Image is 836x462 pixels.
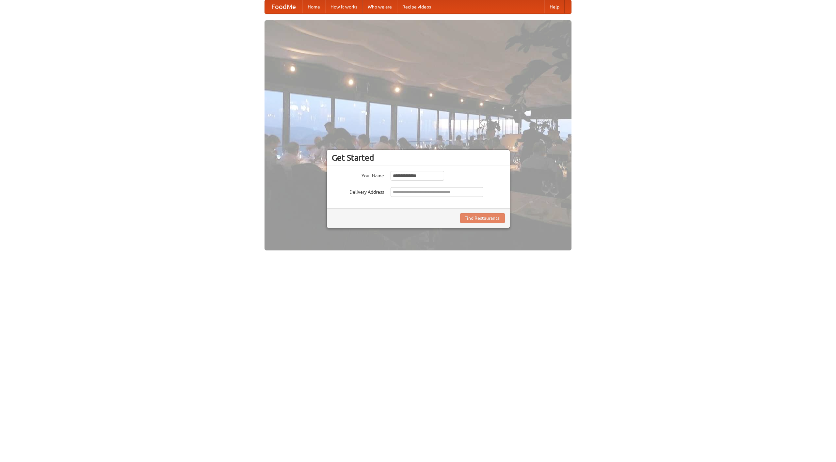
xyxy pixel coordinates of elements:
h3: Get Started [332,153,505,163]
button: Find Restaurants! [460,213,505,223]
a: Home [302,0,325,13]
a: Help [544,0,565,13]
label: Your Name [332,171,384,179]
a: FoodMe [265,0,302,13]
a: How it works [325,0,362,13]
a: Who we are [362,0,397,13]
a: Recipe videos [397,0,436,13]
label: Delivery Address [332,187,384,195]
